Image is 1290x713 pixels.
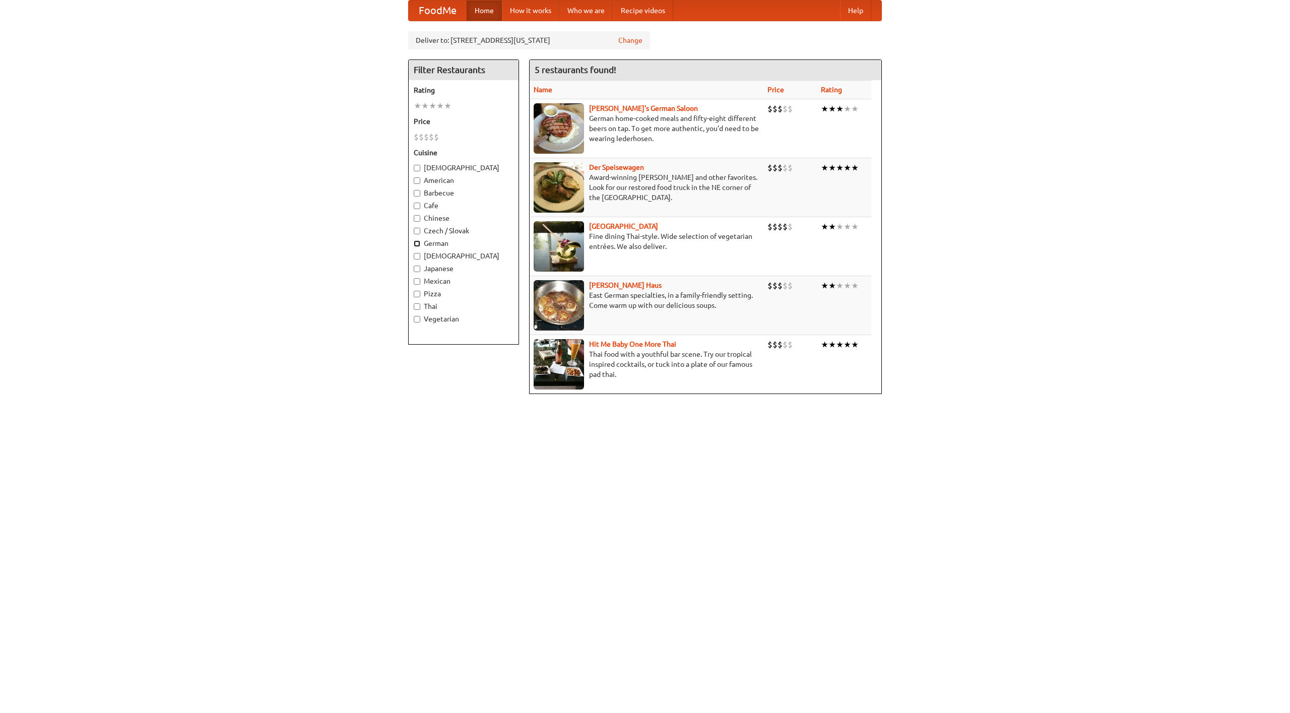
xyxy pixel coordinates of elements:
label: German [414,238,513,248]
label: Vegetarian [414,314,513,324]
li: ★ [436,100,444,111]
a: Who we are [559,1,613,21]
li: ★ [836,162,844,173]
li: $ [419,132,424,143]
li: $ [772,103,778,114]
img: esthers.jpg [534,103,584,154]
input: Mexican [414,278,420,285]
input: Cafe [414,203,420,209]
label: Mexican [414,276,513,286]
li: $ [424,132,429,143]
a: Change [618,35,642,45]
li: $ [778,280,783,291]
a: [PERSON_NAME]'s German Saloon [589,104,698,112]
input: [DEMOGRAPHIC_DATA] [414,165,420,171]
a: Der Speisewagen [589,163,644,171]
li: ★ [444,100,451,111]
li: ★ [844,221,851,232]
li: ★ [821,339,828,350]
h4: Filter Restaurants [409,60,519,80]
p: East German specialties, in a family-friendly setting. Come warm up with our delicious soups. [534,290,759,310]
ng-pluralize: 5 restaurants found! [535,65,616,75]
li: ★ [836,221,844,232]
li: ★ [828,162,836,173]
a: Hit Me Baby One More Thai [589,340,676,348]
li: ★ [821,221,828,232]
li: $ [778,221,783,232]
input: Chinese [414,215,420,222]
input: Pizza [414,291,420,297]
input: German [414,240,420,247]
li: $ [767,280,772,291]
label: Thai [414,301,513,311]
li: $ [788,162,793,173]
li: $ [434,132,439,143]
a: Rating [821,86,842,94]
div: Deliver to: [STREET_ADDRESS][US_STATE] [408,31,650,49]
li: ★ [851,103,859,114]
p: Award-winning [PERSON_NAME] and other favorites. Look for our restored food truck in the NE corne... [534,172,759,203]
li: $ [414,132,419,143]
li: $ [772,280,778,291]
li: ★ [821,162,828,173]
label: Chinese [414,213,513,223]
img: babythai.jpg [534,339,584,390]
li: ★ [851,162,859,173]
li: $ [778,339,783,350]
h5: Rating [414,85,513,95]
li: $ [783,221,788,232]
li: $ [788,339,793,350]
li: $ [772,162,778,173]
input: Barbecue [414,190,420,197]
li: $ [772,339,778,350]
li: $ [767,221,772,232]
input: Czech / Slovak [414,228,420,234]
li: $ [778,103,783,114]
img: speisewagen.jpg [534,162,584,213]
input: Japanese [414,266,420,272]
a: Help [840,1,871,21]
p: Fine dining Thai-style. Wide selection of vegetarian entrées. We also deliver. [534,231,759,251]
li: $ [783,162,788,173]
li: ★ [828,103,836,114]
label: American [414,175,513,185]
input: Vegetarian [414,316,420,322]
li: $ [788,103,793,114]
li: ★ [844,339,851,350]
li: ★ [828,339,836,350]
li: $ [788,280,793,291]
li: $ [772,221,778,232]
a: [GEOGRAPHIC_DATA] [589,222,658,230]
a: Price [767,86,784,94]
li: ★ [421,100,429,111]
label: Japanese [414,264,513,274]
b: [PERSON_NAME] Haus [589,281,662,289]
label: Czech / Slovak [414,226,513,236]
li: $ [783,103,788,114]
li: $ [767,103,772,114]
img: kohlhaus.jpg [534,280,584,331]
a: Name [534,86,552,94]
li: ★ [844,162,851,173]
li: $ [767,339,772,350]
li: $ [778,162,783,173]
label: Cafe [414,201,513,211]
label: [DEMOGRAPHIC_DATA] [414,163,513,173]
li: ★ [836,103,844,114]
li: ★ [836,280,844,291]
li: ★ [844,103,851,114]
li: ★ [429,100,436,111]
h5: Price [414,116,513,126]
li: $ [783,339,788,350]
li: $ [788,221,793,232]
li: ★ [844,280,851,291]
li: ★ [851,221,859,232]
li: ★ [851,339,859,350]
li: ★ [828,221,836,232]
li: $ [429,132,434,143]
p: German home-cooked meals and fifty-eight different beers on tap. To get more authentic, you'd nee... [534,113,759,144]
img: satay.jpg [534,221,584,272]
